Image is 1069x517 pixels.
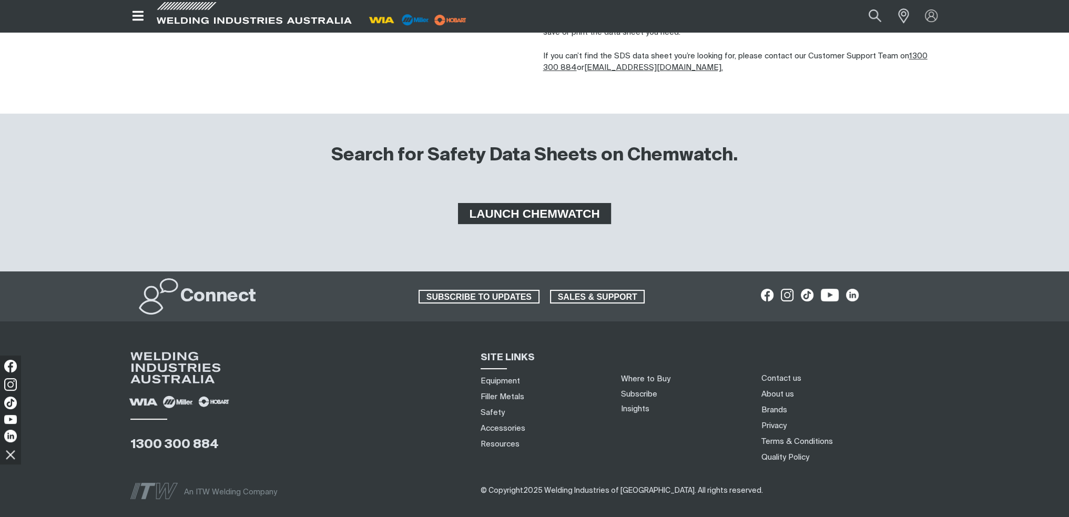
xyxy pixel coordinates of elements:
[4,378,17,391] img: Instagram
[621,375,670,383] a: Where to Buy
[857,4,893,28] button: Search products
[481,353,535,362] span: SITE LINKS
[477,373,608,452] nav: Sitemap
[481,486,763,494] span: ​​​​​​​​​​​​​​​​​​ ​​​​​​
[761,436,832,447] a: Terms & Conditions
[761,452,809,463] a: Quality Policy
[481,376,520,387] a: Equipment
[431,16,470,24] a: miller
[4,430,17,442] img: LinkedIn
[550,290,645,303] a: SALES & SUPPORT
[761,404,787,415] a: Brands
[481,391,524,402] a: Filler Metals
[419,290,539,303] a: SUBSCRIBE TO UPDATES
[584,64,723,72] a: [EMAIL_ADDRESS][DOMAIN_NAME].
[180,285,256,308] h2: Connect
[481,423,525,434] a: Accessories
[551,290,644,303] span: SALES & SUPPORT
[843,4,892,28] input: Product name or item number...
[481,407,505,418] a: Safety
[481,487,763,494] span: © Copyright 2025 Welding Industries of [GEOGRAPHIC_DATA] . All rights reserved.
[481,439,520,450] a: Resources
[184,488,277,496] span: An ITW Welding Company
[761,389,793,400] a: About us
[431,12,470,28] img: miller
[460,203,609,224] span: LAUNCH CHEMWATCH
[543,15,942,74] p: To find the SDS data sheet you’re looking for simply launch Chemwatch below, then search, downloa...
[761,420,786,431] a: Privacy
[621,405,649,413] a: Insights
[420,290,538,303] span: SUBSCRIBE TO UPDATES
[458,203,610,224] a: LAUNCH CHEMWATCH
[4,360,17,372] img: Facebook
[4,397,17,409] img: TikTok
[331,144,738,167] h2: Search for Safety Data Sheets on Chemwatch.
[2,445,19,463] img: hide socials
[4,415,17,424] img: YouTube
[757,370,959,465] nav: Footer
[761,373,801,384] a: Contact us
[130,438,219,451] a: 1300 300 884
[621,390,657,398] a: Subscribe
